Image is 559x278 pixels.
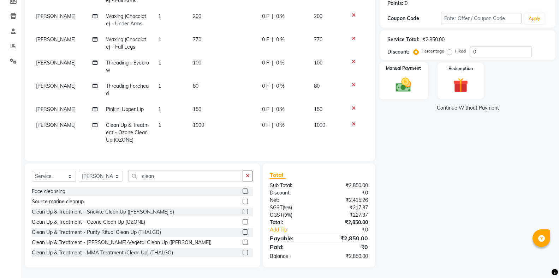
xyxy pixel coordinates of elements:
[448,76,473,94] img: _gift.svg
[270,204,283,211] span: SGST
[314,13,322,19] span: 200
[272,36,273,43] span: |
[276,59,285,67] span: 0 %
[32,249,173,257] div: Clean Up & Treatment - MMA Treatment (Clean Up) (THALGO)
[264,182,319,189] div: Sub Total:
[262,13,269,20] span: 0 F
[106,13,146,27] span: Waxing (Chocolate) - Under Arms
[264,189,319,197] div: Discount:
[276,122,285,129] span: 0 %
[524,13,545,24] button: Apply
[319,189,373,197] div: ₹0
[193,83,198,89] span: 80
[262,36,269,43] span: 0 F
[32,198,84,205] div: Source marine cleanup
[314,36,322,43] span: 770
[391,76,416,94] img: _cash.svg
[193,60,201,66] span: 100
[387,48,409,56] div: Discount:
[158,13,161,19] span: 1
[264,204,319,211] div: ( )
[264,226,328,234] a: Add Tip
[158,83,161,89] span: 1
[270,212,283,218] span: CGST
[262,106,269,113] span: 0 F
[314,60,322,66] span: 100
[193,13,201,19] span: 200
[193,106,201,112] span: 150
[328,226,373,234] div: ₹0
[32,239,212,246] div: Clean Up & Treatment - [PERSON_NAME]-Vegetal Clean Up ([PERSON_NAME])
[264,253,319,260] div: Balance :
[387,15,441,22] div: Coupon Code
[106,122,149,143] span: Clean Up & Treatment - Ozone Clean Up (OZONE)
[272,13,273,20] span: |
[319,243,373,251] div: ₹0
[36,83,76,89] span: [PERSON_NAME]
[106,60,149,73] span: Threading - Eyebrow
[106,36,146,50] span: Waxing (Chocolate) - Full Legs
[276,106,285,113] span: 0 %
[276,13,285,20] span: 0 %
[272,122,273,129] span: |
[319,197,373,204] div: ₹2,415.26
[382,104,554,112] a: Continue Without Payment
[319,234,373,242] div: ₹2,850.00
[158,106,161,112] span: 1
[314,83,320,89] span: 80
[158,36,161,43] span: 1
[448,66,473,72] label: Redemption
[455,48,466,54] label: Fixed
[158,60,161,66] span: 1
[314,122,325,128] span: 1000
[36,13,76,19] span: [PERSON_NAME]
[284,212,291,218] span: 9%
[128,171,243,181] input: Search or Scan
[276,36,285,43] span: 0 %
[272,106,273,113] span: |
[264,243,319,251] div: Paid:
[264,219,319,226] div: Total:
[36,106,76,112] span: [PERSON_NAME]
[284,205,291,210] span: 9%
[32,208,174,216] div: Clean Up & Treatment - Snovite Clean Up ([PERSON_NAME]'S)
[272,82,273,90] span: |
[319,219,373,226] div: ₹2,850.00
[272,59,273,67] span: |
[264,197,319,204] div: Net:
[314,106,322,112] span: 150
[319,204,373,211] div: ₹217.37
[32,218,145,226] div: Clean Up & Treatment - Ozone Clean Up (OZONE)
[441,13,522,24] input: Enter Offer / Coupon Code
[422,48,444,54] label: Percentage
[270,171,286,179] span: Total
[36,122,76,128] span: [PERSON_NAME]
[262,122,269,129] span: 0 F
[319,182,373,189] div: ₹2,850.00
[422,36,445,43] div: ₹2,850.00
[32,229,161,236] div: Clean Up & Treatment - Purity Ritual Clean Up (THALGO)
[319,253,373,260] div: ₹2,850.00
[36,36,76,43] span: [PERSON_NAME]
[106,106,144,112] span: Pinkini Upper Lip
[264,211,319,219] div: ( )
[32,188,65,195] div: Face cleansing
[262,82,269,90] span: 0 F
[106,83,149,97] span: Threading Forehead
[36,60,76,66] span: [PERSON_NAME]
[262,59,269,67] span: 0 F
[193,36,201,43] span: 770
[386,65,421,72] label: Manual Payment
[319,211,373,219] div: ₹217.37
[264,234,319,242] div: Payable:
[193,122,204,128] span: 1000
[158,122,161,128] span: 1
[387,36,420,43] div: Service Total:
[276,82,285,90] span: 0 %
